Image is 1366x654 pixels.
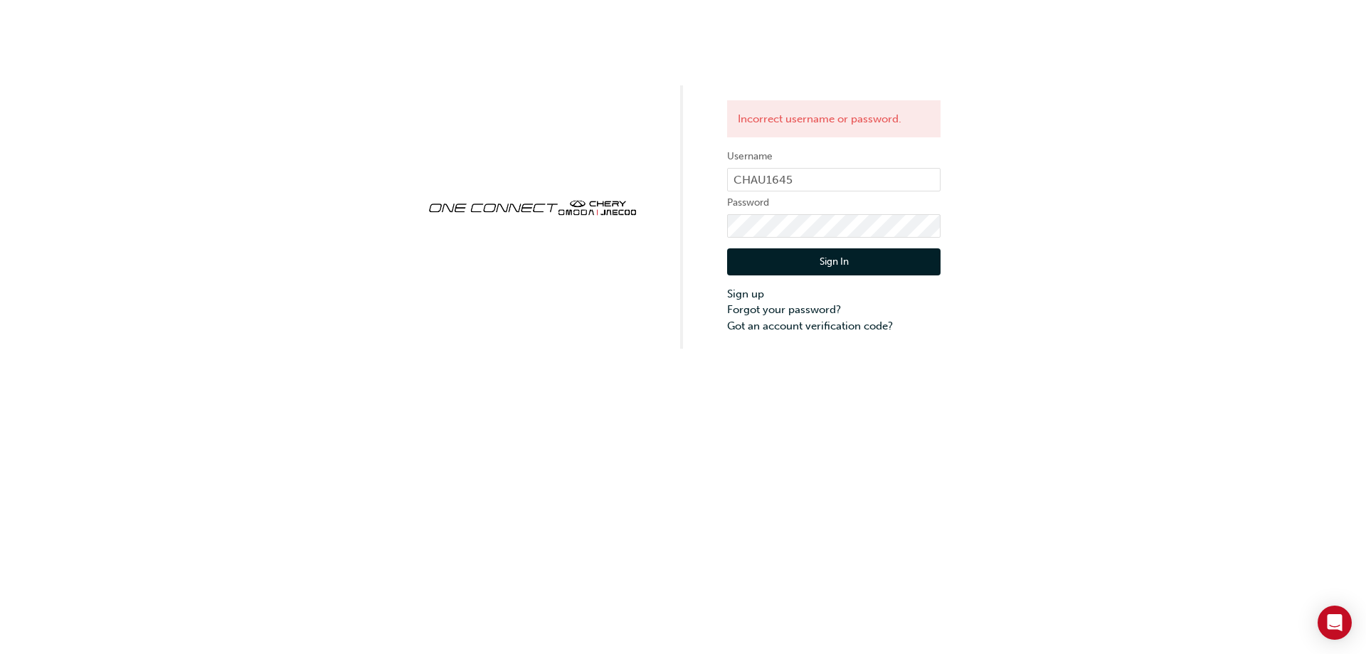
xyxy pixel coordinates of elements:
[1318,606,1352,640] div: Open Intercom Messenger
[425,188,639,225] img: oneconnect
[727,318,941,334] a: Got an account verification code?
[727,286,941,302] a: Sign up
[727,248,941,275] button: Sign In
[727,194,941,211] label: Password
[727,148,941,165] label: Username
[727,302,941,318] a: Forgot your password?
[727,168,941,192] input: Username
[727,100,941,138] div: Incorrect username or password.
